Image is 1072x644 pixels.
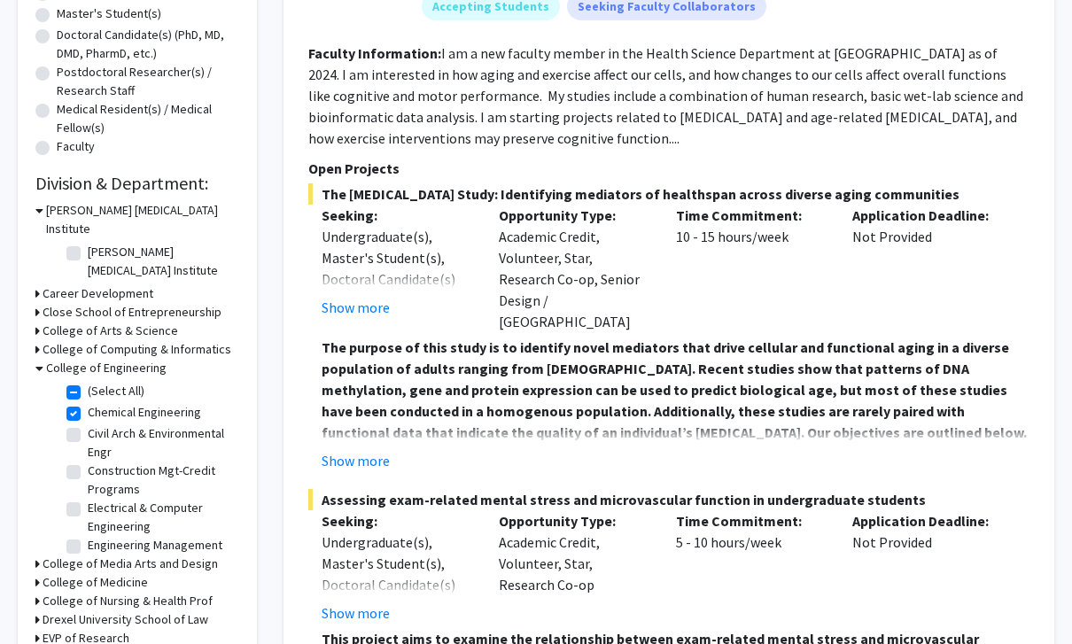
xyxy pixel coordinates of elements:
div: Academic Credit, Volunteer, Star, Research Co-op, Senior Design / [GEOGRAPHIC_DATA] [486,205,663,332]
h3: Close School of Entrepreneurship [43,303,221,322]
label: Master's Student(s) [57,4,161,23]
h3: College of Media Arts and Design [43,555,218,573]
h3: College of Arts & Science [43,322,178,340]
label: Civil Arch & Environmental Engr [88,424,235,462]
label: Construction Mgt-Credit Programs [88,462,235,499]
div: Undergraduate(s), Master's Student(s), Doctoral Candidate(s) (PhD, MD, DMD, PharmD, etc.) [322,226,472,332]
h3: College of Computing & Informatics [43,340,231,359]
label: (Select All) [88,382,144,400]
p: Open Projects [308,158,1029,179]
p: Application Deadline: [852,205,1003,226]
h3: College of Engineering [46,359,167,377]
b: Faculty Information: [308,44,441,62]
label: Medical Resident(s) / Medical Fellow(s) [57,100,239,137]
h3: Career Development [43,284,153,303]
fg-read-more: I am a new faculty member in the Health Science Department at [GEOGRAPHIC_DATA] as of 2024. I am ... [308,44,1023,147]
p: Seeking: [322,510,472,531]
p: Opportunity Type: [499,510,649,531]
div: Academic Credit, Volunteer, Star, Research Co-op [486,510,663,624]
p: Time Commitment: [676,510,827,531]
button: Show more [322,450,390,471]
div: Not Provided [839,510,1016,624]
label: Electrical & Computer Engineering [88,499,235,536]
h3: [PERSON_NAME] [MEDICAL_DATA] Institute [46,201,239,238]
strong: The purpose of this study is to identify novel mediators that drive cellular and functional aging... [322,338,1027,441]
label: Chemical Engineering [88,403,201,422]
p: Seeking: [322,205,472,226]
div: 10 - 15 hours/week [663,205,840,332]
h3: College of Medicine [43,573,148,592]
label: Postdoctoral Researcher(s) / Research Staff [57,63,239,100]
h3: College of Nursing & Health Prof [43,592,213,610]
label: Engineering Management [88,536,222,555]
p: Time Commitment: [676,205,827,226]
h3: Drexel University School of Law [43,610,208,629]
label: [PERSON_NAME] [MEDICAL_DATA] Institute [88,243,235,280]
span: Assessing exam-related mental stress and microvascular function in undergraduate students [308,489,1029,510]
h2: Division & Department: [35,173,239,194]
label: Faculty [57,137,95,156]
span: The [MEDICAL_DATA] Study: Identifying mediators of healthspan across diverse aging communities [308,183,1029,205]
button: Show more [322,297,390,318]
p: Opportunity Type: [499,205,649,226]
div: Not Provided [839,205,1016,332]
div: Undergraduate(s), Master's Student(s), Doctoral Candidate(s) (PhD, MD, DMD, PharmD, etc.) [322,531,472,638]
label: Doctoral Candidate(s) (PhD, MD, DMD, PharmD, etc.) [57,26,239,63]
iframe: Chat [13,564,75,631]
button: Show more [322,602,390,624]
div: 5 - 10 hours/week [663,510,840,624]
p: Application Deadline: [852,510,1003,531]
